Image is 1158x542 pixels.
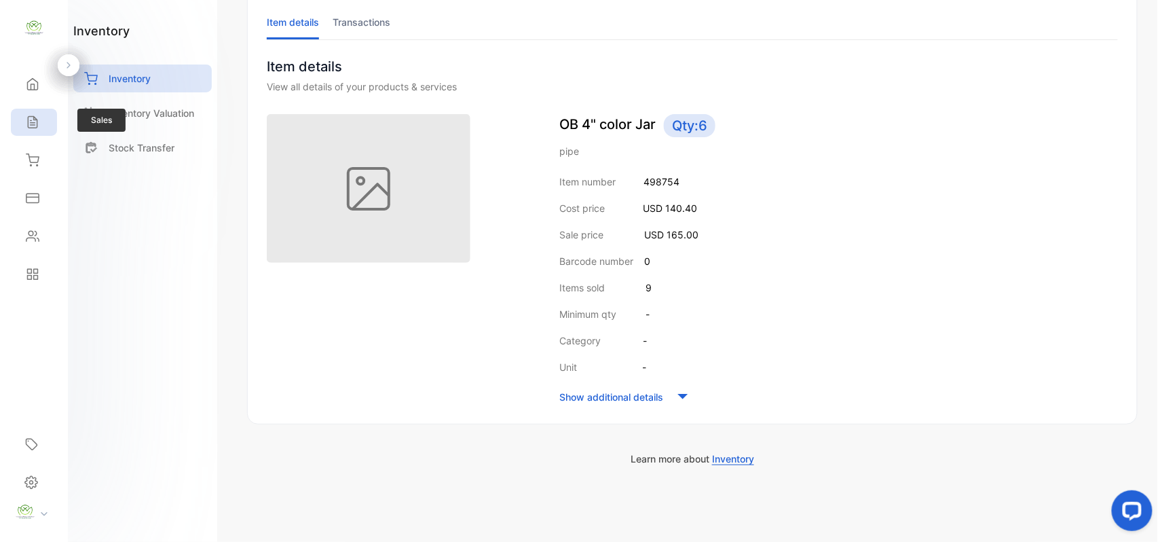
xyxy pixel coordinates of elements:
[712,453,754,465] span: Inventory
[24,18,44,38] img: logo
[267,56,1118,77] p: Item details
[559,114,1118,137] p: OB 4" color Jar
[644,229,698,240] span: USD 165.00
[1101,485,1158,542] iframe: LiveChat chat widget
[646,307,650,321] p: -
[643,202,697,214] span: USD 140.40
[267,79,1118,94] div: View all details of your products & services
[559,281,605,295] p: Items sold
[644,254,650,268] p: 0
[267,5,319,39] li: Item details
[559,360,577,374] p: Unit
[559,254,633,268] p: Barcode number
[77,109,126,132] span: Sales
[664,114,715,137] span: Qty: 6
[559,144,1118,158] p: pipe
[646,281,652,295] p: 9
[643,333,647,348] p: -
[73,65,212,92] a: Inventory
[73,99,212,127] a: Inventory Valuation
[559,201,605,215] p: Cost price
[559,390,663,404] p: Show additional details
[559,307,616,321] p: Minimum qty
[109,71,151,86] p: Inventory
[73,134,212,162] a: Stock Transfer
[109,141,174,155] p: Stock Transfer
[247,452,1138,466] p: Learn more about
[643,175,679,189] p: 498754
[559,228,603,242] p: Sale price
[109,106,194,120] p: Inventory Valuation
[559,175,616,189] p: Item number
[15,502,35,522] img: profile
[559,333,601,348] p: Category
[642,360,646,374] p: -
[333,5,390,39] li: Transactions
[267,114,470,263] img: item
[73,22,130,40] h1: inventory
